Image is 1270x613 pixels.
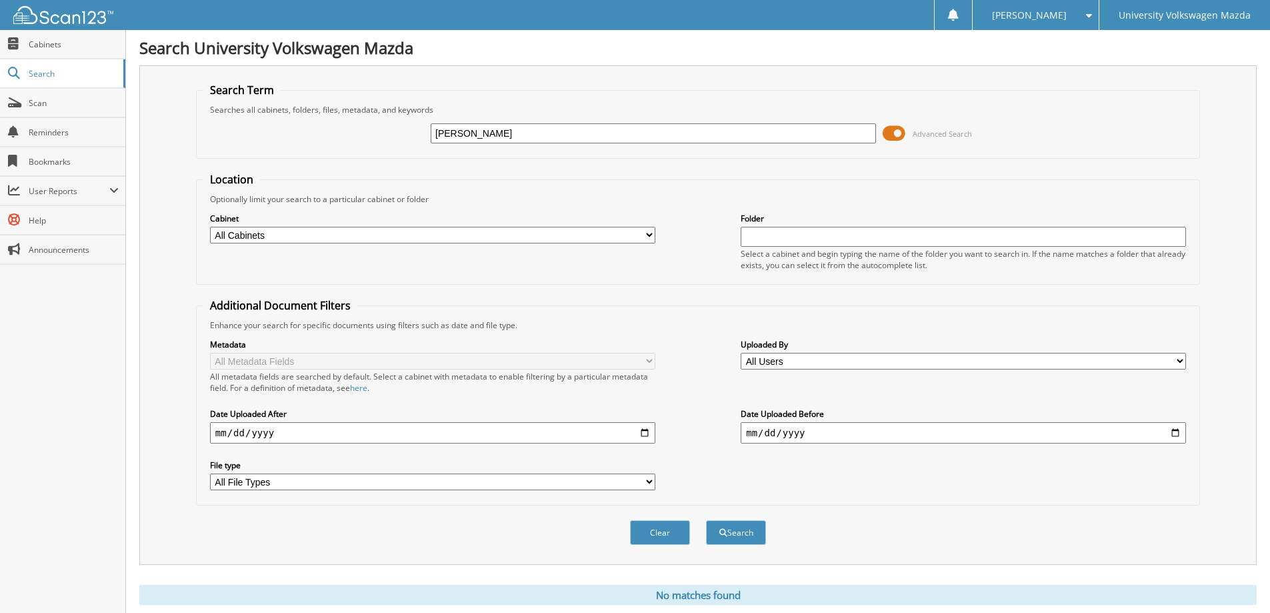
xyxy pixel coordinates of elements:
[29,39,119,50] span: Cabinets
[350,382,367,394] a: here
[203,104,1193,115] div: Searches all cabinets, folders, files, metadata, and keywords
[29,185,109,197] span: User Reports
[203,298,357,313] legend: Additional Document Filters
[741,248,1186,271] div: Select a cabinet and begin typing the name of the folder you want to search in. If the name match...
[139,585,1257,605] div: No matches found
[741,213,1186,224] label: Folder
[741,422,1186,444] input: end
[210,371,655,394] div: All metadata fields are searched by default. Select a cabinet with metadata to enable filtering b...
[13,6,113,24] img: scan123-logo-white.svg
[203,172,260,187] legend: Location
[210,213,655,224] label: Cabinet
[741,339,1186,350] label: Uploaded By
[29,127,119,138] span: Reminders
[741,408,1186,420] label: Date Uploaded Before
[210,460,655,471] label: File type
[210,422,655,444] input: start
[630,520,690,545] button: Clear
[203,193,1193,205] div: Optionally limit your search to a particular cabinet or folder
[210,408,655,420] label: Date Uploaded After
[29,97,119,109] span: Scan
[913,129,972,139] span: Advanced Search
[706,520,766,545] button: Search
[29,68,117,79] span: Search
[203,320,1193,331] div: Enhance your search for specific documents using filters such as date and file type.
[203,83,281,97] legend: Search Term
[29,156,119,167] span: Bookmarks
[29,215,119,226] span: Help
[139,37,1257,59] h1: Search University Volkswagen Mazda
[1119,11,1251,19] span: University Volkswagen Mazda
[29,244,119,255] span: Announcements
[210,339,655,350] label: Metadata
[992,11,1067,19] span: [PERSON_NAME]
